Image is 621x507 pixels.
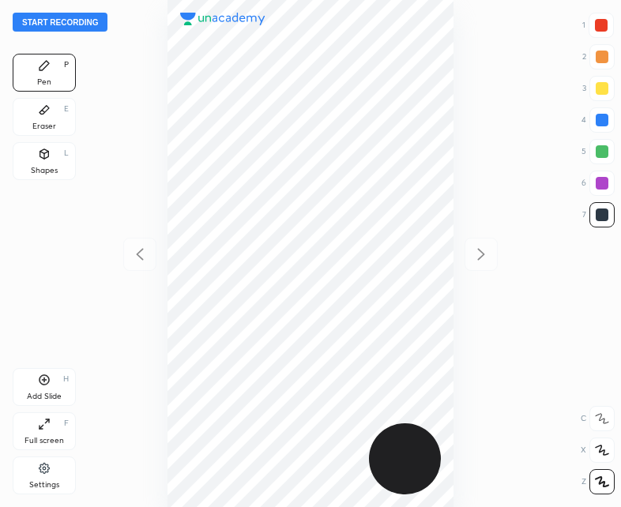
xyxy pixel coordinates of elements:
div: Z [581,469,615,494]
div: Settings [29,481,59,489]
div: 2 [582,44,615,69]
div: 7 [582,202,615,227]
div: 4 [581,107,615,133]
button: Start recording [13,13,107,32]
div: P [64,61,69,69]
div: Pen [37,78,51,86]
div: Eraser [32,122,56,130]
div: Add Slide [27,392,62,400]
img: logo.38c385cc.svg [180,13,265,25]
div: 3 [582,76,615,101]
div: 1 [582,13,614,38]
div: L [64,149,69,157]
div: F [64,419,69,427]
div: C [581,406,615,431]
div: 5 [581,139,615,164]
div: Full screen [24,437,64,445]
div: X [581,438,615,463]
div: H [63,375,69,383]
div: Shapes [31,167,58,175]
div: 6 [581,171,615,196]
div: E [64,105,69,113]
